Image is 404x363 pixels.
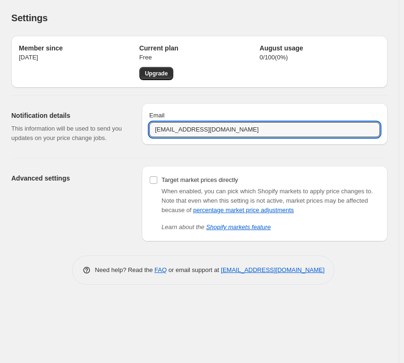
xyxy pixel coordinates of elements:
[162,223,271,231] i: Learn about the
[11,111,127,120] h2: Notification details
[19,53,139,62] p: [DATE]
[167,266,221,273] span: or email support at
[11,173,127,183] h2: Advanced settings
[162,188,373,195] span: When enabled, you can pick which Shopify markets to apply price changes to.
[11,13,48,23] span: Settings
[149,112,165,119] span: Email
[139,67,174,80] a: Upgrade
[139,43,260,53] h2: Current plan
[95,266,155,273] span: Need help? Read the
[193,206,294,214] a: percentage market price adjustments
[19,43,139,53] h2: Member since
[145,70,168,77] span: Upgrade
[154,266,167,273] a: FAQ
[259,53,380,62] p: 0 / 100 ( 0 %)
[139,53,260,62] p: Free
[221,266,324,273] a: [EMAIL_ADDRESS][DOMAIN_NAME]
[162,197,368,214] span: Note that even when this setting is not active, market prices may be affected because of
[206,223,271,231] a: Shopify markets feature
[259,43,380,53] h2: August usage
[11,124,127,143] p: This information will be used to send you updates on your price change jobs.
[162,176,238,183] span: Target market prices directly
